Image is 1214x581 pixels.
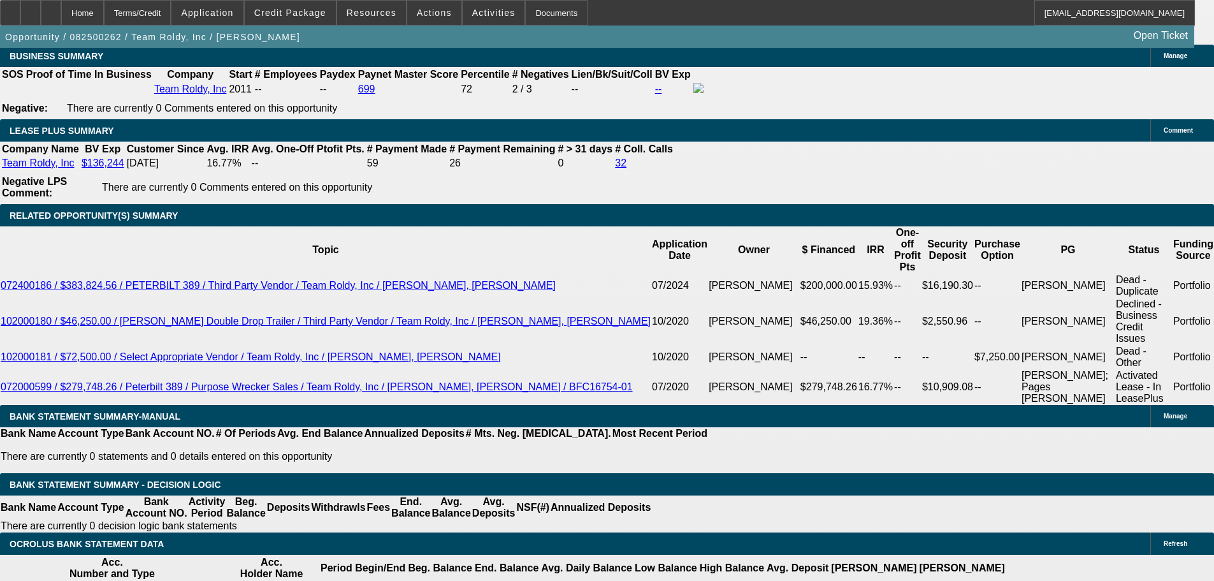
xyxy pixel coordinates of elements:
[693,83,704,93] img: facebook-icon.png
[1173,298,1214,345] td: Portfolio
[651,226,708,274] th: Application Date
[651,369,708,405] td: 07/2020
[1173,345,1214,369] td: Portfolio
[1164,127,1193,134] span: Comment
[1021,345,1115,369] td: [PERSON_NAME]
[363,427,465,440] th: Annualized Deposits
[5,32,300,42] span: Opportunity / 082500262 / Team Roldy, Inc / [PERSON_NAME]
[1,451,707,462] p: There are currently 0 statements and 0 details entered on this opportunity
[858,345,893,369] td: --
[893,345,921,369] td: --
[858,274,893,298] td: 15.93%
[1115,226,1173,274] th: Status
[1173,226,1214,274] th: Funding Source
[1021,274,1115,298] td: [PERSON_NAME]
[800,226,858,274] th: $ Financed
[974,298,1021,345] td: --
[188,496,226,520] th: Activity Period
[167,69,213,80] b: Company
[463,1,525,25] button: Activities
[572,69,653,80] b: Lien/Bk/Suit/Coll
[57,427,125,440] th: Account Type
[449,143,555,154] b: # Payment Remaining
[252,143,365,154] b: Avg. One-Off Ptofit Pts.
[571,82,653,96] td: --
[1115,298,1173,345] td: Declined - Business Credit Issues
[472,8,516,18] span: Activities
[2,176,67,198] b: Negative LPS Comment:
[320,556,406,580] th: Period Begin/End
[461,84,509,95] div: 72
[1,381,633,392] a: 072000599 / $279,748.26 / Peterbilt 389 / Purpose Wrecker Sales / Team Roldy, Inc / [PERSON_NAME]...
[407,1,461,25] button: Actions
[10,480,221,490] span: Bank Statement Summary - Decision Logic
[461,69,509,80] b: Percentile
[228,82,252,96] td: 2011
[800,298,858,345] td: $46,250.00
[655,84,662,94] a: --
[25,68,152,81] th: Proof of Time In Business
[2,158,75,168] a: Team Roldy, Inc
[893,274,921,298] td: --
[557,157,613,170] td: 0
[245,1,336,25] button: Credit Package
[127,143,205,154] b: Customer Since
[974,274,1021,298] td: --
[251,157,365,170] td: --
[10,411,180,422] span: BANK STATEMENT SUMMARY-MANUAL
[893,298,921,345] td: --
[612,427,708,440] th: Most Recent Period
[1021,226,1115,274] th: PG
[320,69,356,80] b: Paydex
[171,1,243,25] button: Application
[366,496,391,520] th: Fees
[655,69,691,80] b: BV Exp
[550,496,651,520] th: Annualized Deposits
[125,496,188,520] th: Bank Account NO.
[125,427,215,440] th: Bank Account NO.
[431,496,471,520] th: Avg. Balance
[651,274,708,298] td: 07/2024
[10,539,164,549] span: OCROLUS BANK STATEMENT DATA
[154,84,227,94] a: Team Roldy, Inc
[10,126,114,136] span: LEASE PLUS SUMMARY
[516,496,550,520] th: NSF(#)
[310,496,366,520] th: Withdrawls
[512,84,569,95] div: 2 / 3
[229,69,252,80] b: Start
[215,427,277,440] th: # Of Periods
[254,8,326,18] span: Credit Package
[391,496,431,520] th: End. Balance
[126,157,205,170] td: [DATE]
[82,158,124,168] a: $136,244
[10,210,178,221] span: RELATED OPPORTUNITY(S) SUMMARY
[615,158,626,168] a: 32
[1173,274,1214,298] td: Portfolio
[540,556,633,580] th: Avg. Daily Balance
[10,51,103,61] span: BUSINESS SUMMARY
[651,345,708,369] td: 10/2020
[699,556,765,580] th: High Balance
[2,143,79,154] b: Company Name
[800,345,858,369] td: --
[1164,52,1187,59] span: Manage
[921,369,974,405] td: $10,909.08
[708,274,800,298] td: [PERSON_NAME]
[226,496,266,520] th: Beg. Balance
[465,427,612,440] th: # Mts. Neg. [MEDICAL_DATA].
[255,84,262,94] span: --
[472,496,516,520] th: Avg. Deposits
[319,82,356,96] td: --
[1115,369,1173,405] td: Activated Lease - In LeasePlus
[206,157,249,170] td: 16.77%
[708,298,800,345] td: [PERSON_NAME]
[67,103,337,114] span: There are currently 0 Comments entered on this opportunity
[1173,369,1214,405] td: Portfolio
[921,298,974,345] td: $2,550.96
[206,143,249,154] b: Avg. IRR
[1,316,651,327] a: 102000180 / $46,250.00 / [PERSON_NAME] Double Drop Trailer / Third Party Vendor / Team Roldy, Inc...
[921,274,974,298] td: $16,190.30
[1129,25,1193,47] a: Open Ticket
[919,556,1006,580] th: [PERSON_NAME]
[708,226,800,274] th: Owner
